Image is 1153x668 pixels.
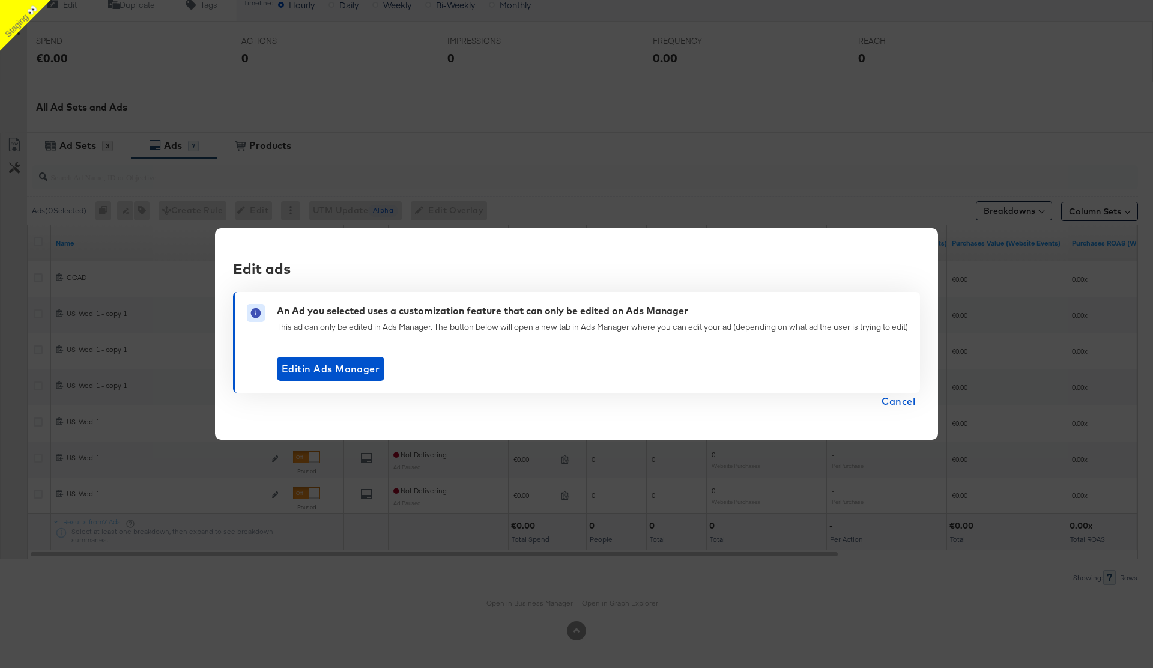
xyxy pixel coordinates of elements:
button: Editin Ads Manager [277,357,384,381]
button: Cancel [877,393,920,410]
span: Cancel [882,393,915,410]
div: Edit ads [233,258,911,279]
span: Edit in Ads Manager [282,360,380,377]
div: An Ad you selected uses a customization feature that can only be edited on Ads Manager [277,304,688,318]
div: This ad can only be edited in Ads Manager. The button below will open a new tab in Ads Manager wh... [277,321,908,333]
